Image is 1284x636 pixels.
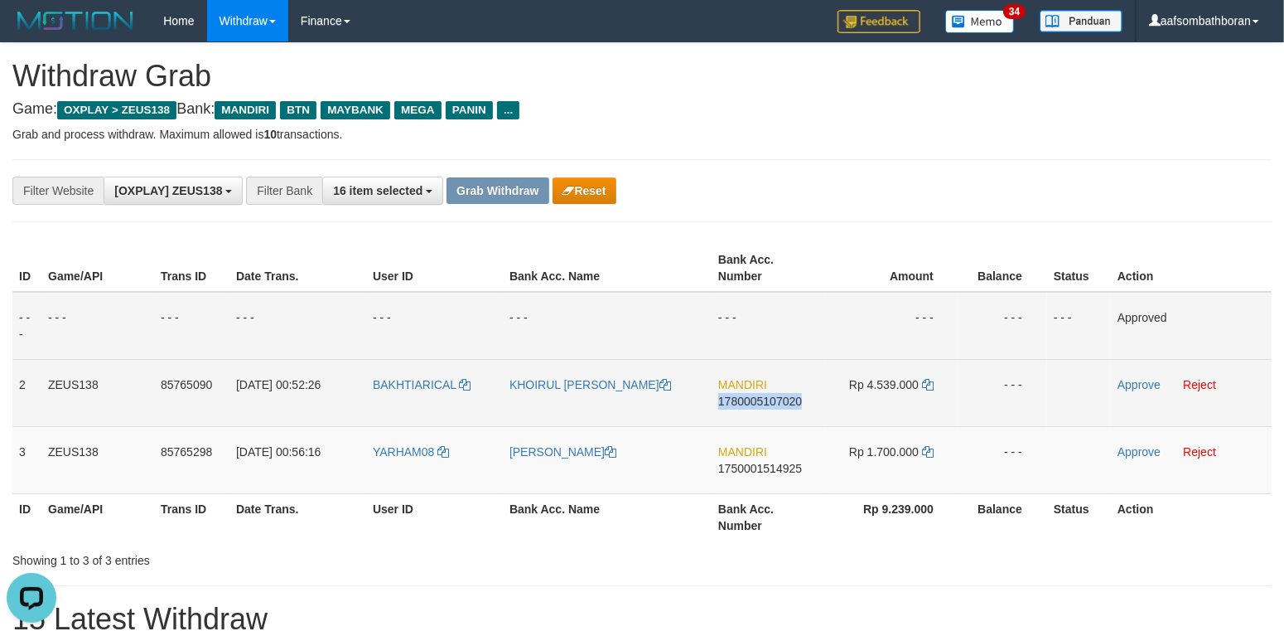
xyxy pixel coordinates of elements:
[333,184,422,197] span: 16 item selected
[263,128,277,141] strong: 10
[718,395,802,408] span: Copy 1780005107020 to clipboard
[373,445,434,459] span: YARHAM08
[12,8,138,33] img: MOTION_logo.png
[958,292,1047,360] td: - - -
[246,177,322,205] div: Filter Bank
[12,292,41,360] td: - - -
[712,493,825,541] th: Bank Acc. Number
[236,445,321,459] span: [DATE] 00:56:16
[12,603,1272,636] h1: 15 Latest Withdraw
[922,445,934,459] a: Copy 1700000 to clipboard
[12,546,523,569] div: Showing 1 to 3 of 3 entries
[712,245,825,292] th: Bank Acc. Number
[718,445,767,459] span: MANDIRI
[503,493,712,541] th: Bank Acc. Name
[41,292,154,360] td: - - -
[394,101,442,119] span: MEGA
[12,177,104,205] div: Filter Website
[1117,378,1161,391] a: Approve
[958,493,1047,541] th: Balance
[447,177,548,204] button: Grab Withdraw
[373,445,449,459] a: YARHAM08
[57,101,176,119] span: OXPLAY > ZEUS138
[1047,245,1111,292] th: Status
[1111,493,1272,541] th: Action
[41,493,154,541] th: Game/API
[12,101,1272,118] h4: Game: Bank:
[229,292,366,360] td: - - -
[922,378,934,391] a: Copy 4539000 to clipboard
[161,445,212,459] span: 85765298
[825,493,958,541] th: Rp 9.239.000
[825,245,958,292] th: Amount
[366,245,503,292] th: User ID
[497,101,519,119] span: ...
[503,245,712,292] th: Bank Acc. Name
[104,177,243,205] button: [OXPLAY] ZEUS138
[12,126,1272,143] p: Grab and process withdraw. Maximum allowed is transactions.
[825,292,958,360] td: - - -
[12,60,1272,93] h1: Withdraw Grab
[321,101,390,119] span: MAYBANK
[41,359,154,426] td: ZEUS138
[958,359,1047,426] td: - - -
[154,493,229,541] th: Trans ID
[1111,245,1272,292] th: Action
[503,292,712,360] td: - - -
[1111,292,1272,360] td: Approved
[366,292,503,360] td: - - -
[229,245,366,292] th: Date Trans.
[958,426,1047,493] td: - - -
[373,378,471,391] a: BAKHTIARICAL
[280,101,316,119] span: BTN
[1047,493,1111,541] th: Status
[509,378,671,391] a: KHOIRUL [PERSON_NAME]
[1183,445,1216,459] a: Reject
[509,445,616,459] a: [PERSON_NAME]
[373,378,456,391] span: BAKHTIARICAL
[1117,445,1161,459] a: Approve
[958,245,1047,292] th: Balance
[161,378,212,391] span: 85765090
[236,378,321,391] span: [DATE] 00:52:26
[945,10,1015,33] img: Button%20Memo.svg
[366,493,503,541] th: User ID
[446,101,493,119] span: PANIN
[229,493,366,541] th: Date Trans.
[1183,378,1216,391] a: Reject
[1003,4,1026,19] span: 34
[849,445,919,459] span: Rp 1.700.000
[12,359,41,426] td: 2
[114,184,222,197] span: [OXPLAY] ZEUS138
[215,101,276,119] span: MANDIRI
[718,378,767,391] span: MANDIRI
[12,493,41,541] th: ID
[1040,10,1122,32] img: panduan.png
[712,292,825,360] td: - - -
[718,462,802,475] span: Copy 1750001514925 to clipboard
[41,426,154,493] td: ZEUS138
[553,177,616,204] button: Reset
[154,292,229,360] td: - - -
[849,378,919,391] span: Rp 4.539.000
[12,426,41,493] td: 3
[154,245,229,292] th: Trans ID
[837,10,920,33] img: Feedback.jpg
[12,245,41,292] th: ID
[7,7,56,56] button: Open LiveChat chat widget
[322,177,443,205] button: 16 item selected
[1047,292,1111,360] td: - - -
[41,245,154,292] th: Game/API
